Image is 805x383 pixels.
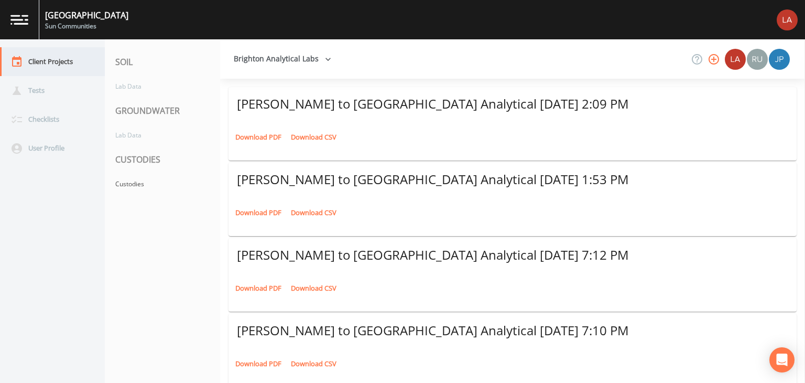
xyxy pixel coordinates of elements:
[237,171,788,188] div: [PERSON_NAME] to [GEOGRAPHIC_DATA] Analytical [DATE] 1:53 PM
[45,22,128,31] div: Sun Communities
[105,125,210,145] a: Lab Data
[288,356,339,372] a: Download CSV
[769,49,790,70] img: 41241ef155101aa6d92a04480b0d0000
[230,49,335,69] button: Brighton Analytical Labs
[768,49,790,70] div: Joshua gere Paul
[233,356,284,372] a: Download PDF
[105,145,220,174] div: CUSTODIES
[105,47,220,77] div: SOIL
[769,347,795,373] div: Open Intercom Messenger
[105,77,210,96] a: Lab Data
[237,95,788,112] div: [PERSON_NAME] to [GEOGRAPHIC_DATA] Analytical [DATE] 2:09 PM
[233,280,284,296] a: Download PDF
[777,9,798,30] img: bd2ccfa184a129701e0c260bc3a09f9b
[237,322,788,339] div: [PERSON_NAME] to [GEOGRAPHIC_DATA] Analytical [DATE] 7:10 PM
[237,247,788,263] div: [PERSON_NAME] to [GEOGRAPHIC_DATA] Analytical [DATE] 7:12 PM
[45,9,128,22] div: [GEOGRAPHIC_DATA]
[233,129,284,145] a: Download PDF
[288,205,339,221] a: Download CSV
[105,96,220,125] div: GROUNDWATER
[288,129,339,145] a: Download CSV
[746,49,768,70] div: Russell Schindler
[105,174,210,194] a: Custodies
[725,49,746,70] img: bd2ccfa184a129701e0c260bc3a09f9b
[724,49,746,70] div: Brighton Analytical
[288,280,339,296] a: Download CSV
[10,15,28,25] img: logo
[747,49,768,70] img: a5c06d64ce99e847b6841ccd0307af82
[233,205,284,221] a: Download PDF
